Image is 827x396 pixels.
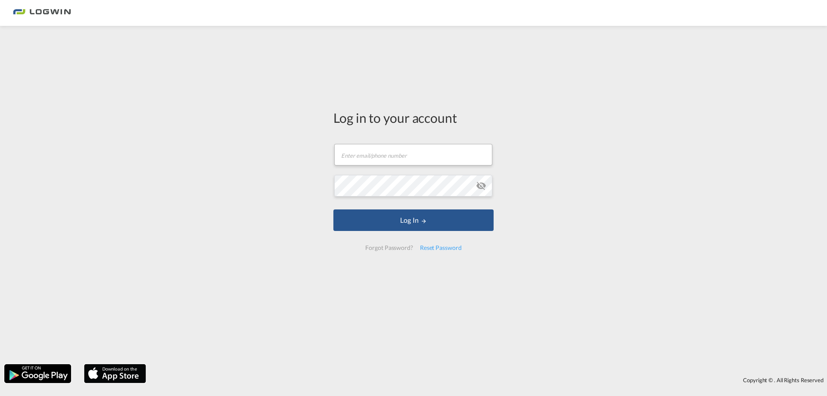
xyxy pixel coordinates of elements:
[334,144,492,165] input: Enter email/phone number
[333,109,494,127] div: Log in to your account
[476,181,486,191] md-icon: icon-eye-off
[83,363,147,384] img: apple.png
[362,240,416,256] div: Forgot Password?
[417,240,465,256] div: Reset Password
[150,373,827,387] div: Copyright © . All Rights Reserved
[3,363,72,384] img: google.png
[13,3,71,23] img: bc73a0e0d8c111efacd525e4c8ad7d32.png
[333,209,494,231] button: LOGIN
